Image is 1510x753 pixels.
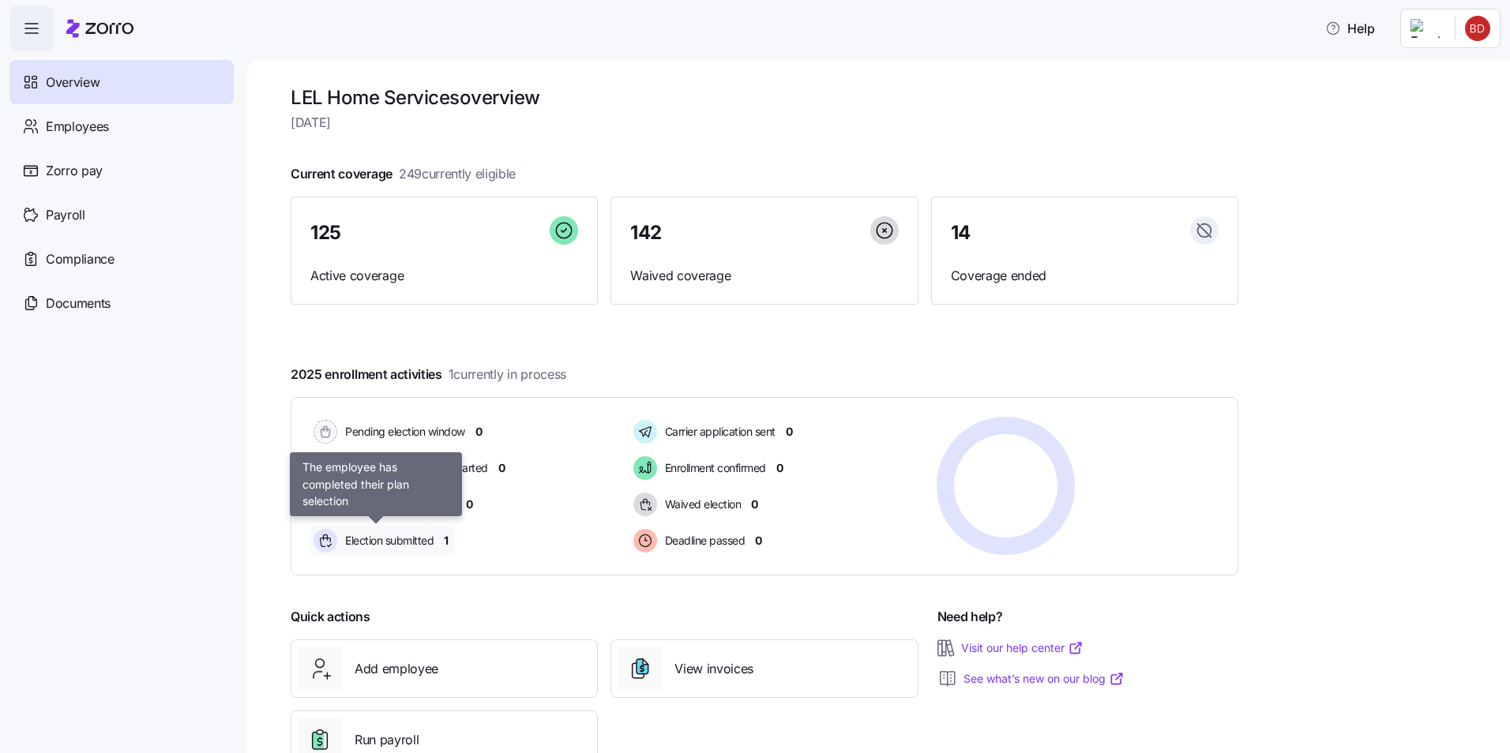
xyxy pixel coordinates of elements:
[9,281,234,325] a: Documents
[1465,16,1490,41] img: bfe5654d62d9ec7e5a1b51da026209b1
[291,113,1238,133] span: [DATE]
[9,237,234,281] a: Compliance
[399,164,516,184] span: 249 currently eligible
[9,104,234,148] a: Employees
[951,223,971,242] span: 14
[46,117,109,137] span: Employees
[9,60,234,104] a: Overview
[340,424,465,440] span: Pending election window
[961,640,1084,656] a: Visit our help center
[937,607,1003,627] span: Need help?
[1410,19,1442,38] img: Employer logo
[291,365,566,384] span: 2025 enrollment activities
[755,533,762,549] span: 0
[310,266,578,286] span: Active coverage
[660,424,776,440] span: Carrier application sent
[951,266,1219,286] span: Coverage ended
[630,266,898,286] span: Waived coverage
[291,164,516,184] span: Current coverage
[786,424,793,440] span: 0
[355,730,419,750] span: Run payroll
[291,607,370,627] span: Quick actions
[9,193,234,237] a: Payroll
[963,671,1125,687] a: See what’s new on our blog
[46,249,115,269] span: Compliance
[776,460,783,476] span: 0
[444,533,449,549] span: 1
[46,161,103,181] span: Zorro pay
[660,533,746,549] span: Deadline passed
[291,85,1238,110] h1: LEL Home Services overview
[310,223,341,242] span: 125
[340,496,456,512] span: Election active: Started
[340,533,434,549] span: Election submitted
[1325,19,1375,38] span: Help
[46,205,85,225] span: Payroll
[355,659,438,679] span: Add employee
[660,496,742,512] span: Waived election
[630,223,662,242] span: 142
[751,496,758,512] span: 0
[46,73,100,92] span: Overview
[1313,13,1388,44] button: Help
[449,365,566,384] span: 1 currently in process
[660,460,766,476] span: Enrollment confirmed
[466,496,473,512] span: 0
[9,148,234,193] a: Zorro pay
[46,294,111,313] span: Documents
[498,460,505,476] span: 0
[340,460,488,476] span: Election active: Hasn't started
[475,424,483,440] span: 0
[674,659,753,679] span: View invoices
